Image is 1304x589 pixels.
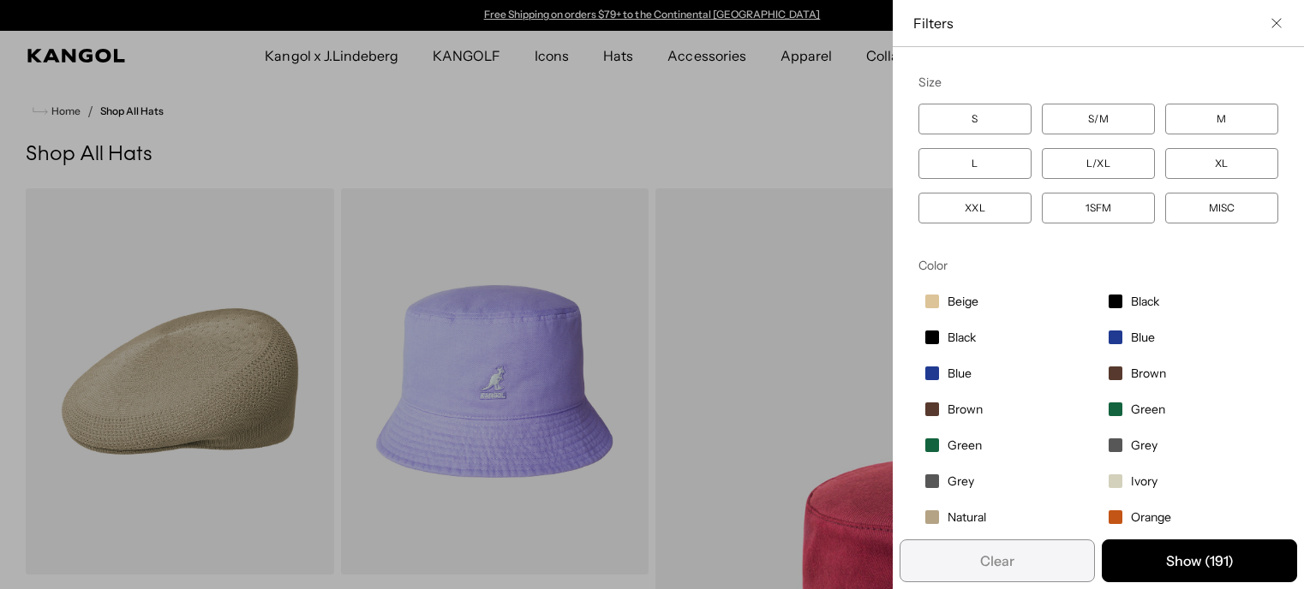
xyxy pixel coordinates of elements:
span: Black [1131,294,1159,309]
span: Blue [1131,330,1155,345]
span: Brown [948,402,983,417]
label: 1SFM [1042,193,1155,223]
span: Natural [948,509,986,525]
label: S [918,104,1032,134]
span: Grey [1131,437,1157,453]
span: Ivory [1131,473,1157,489]
button: Apply selected filters [1102,539,1297,582]
span: Orange [1131,509,1171,525]
label: XL [1165,148,1278,179]
label: M [1165,104,1278,134]
span: Brown [1131,366,1166,381]
span: Green [948,437,982,453]
label: MISC [1165,193,1278,223]
span: Green [1131,402,1165,417]
label: XXL [918,193,1032,223]
span: Filters [913,14,1263,33]
span: Beige [948,294,978,309]
label: L/XL [1042,148,1155,179]
label: S/M [1042,104,1155,134]
div: Size [918,74,1278,90]
label: L [918,148,1032,179]
span: Blue [948,366,972,381]
span: Black [948,330,976,345]
button: Close filter list [1270,16,1283,30]
div: Color [918,258,1278,273]
button: Remove all filters [900,539,1095,582]
span: Grey [948,473,974,489]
